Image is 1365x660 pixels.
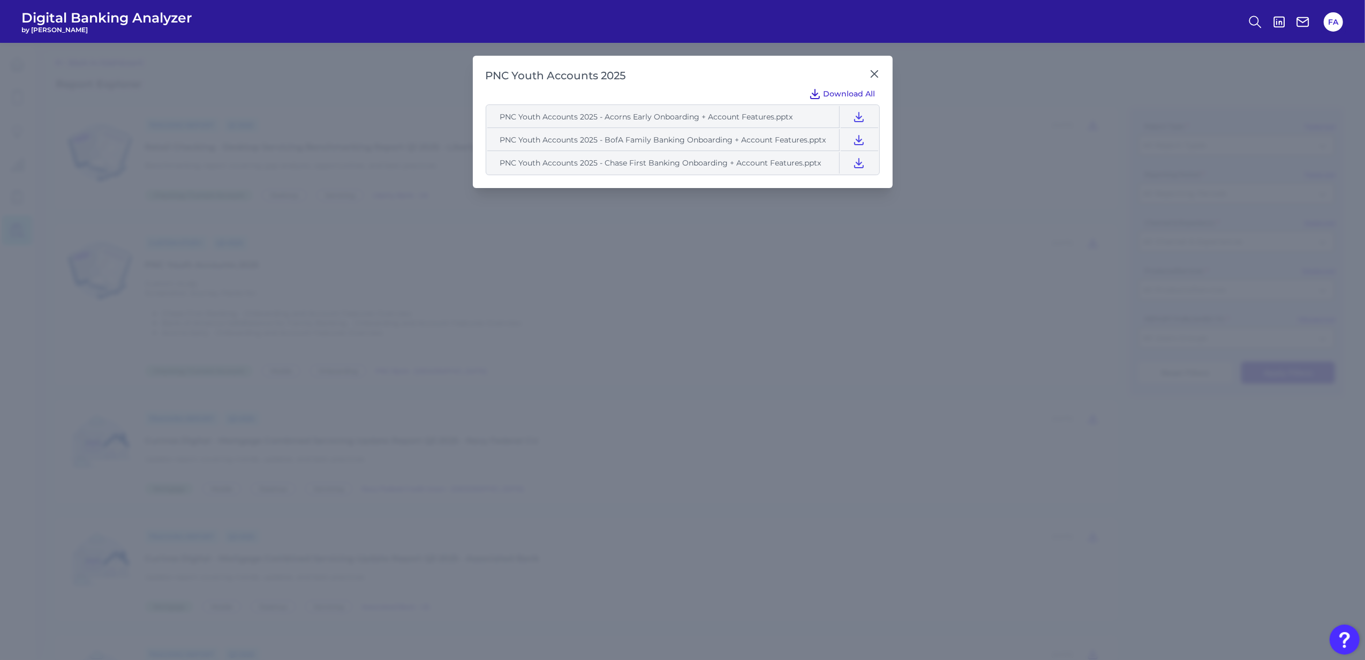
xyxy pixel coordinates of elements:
td: PNC Youth Accounts 2025 - Chase First Banking Onboarding + Account Features.pptx [487,152,840,174]
td: PNC Youth Accounts 2025 - Acorns Early Onboarding + Account Features.pptx [487,106,840,128]
span: Download All [824,89,876,99]
button: FA [1324,12,1343,32]
span: Digital Banking Analyzer [21,10,192,26]
button: Open Resource Center [1330,625,1360,655]
span: by [PERSON_NAME] [21,26,192,34]
td: PNC Youth Accounts 2025 - BofA Family Banking Onboarding + Account Features.pptx [487,129,840,151]
button: Download All [804,85,880,102]
h2: PNC Youth Accounts 2025 [486,69,865,83]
